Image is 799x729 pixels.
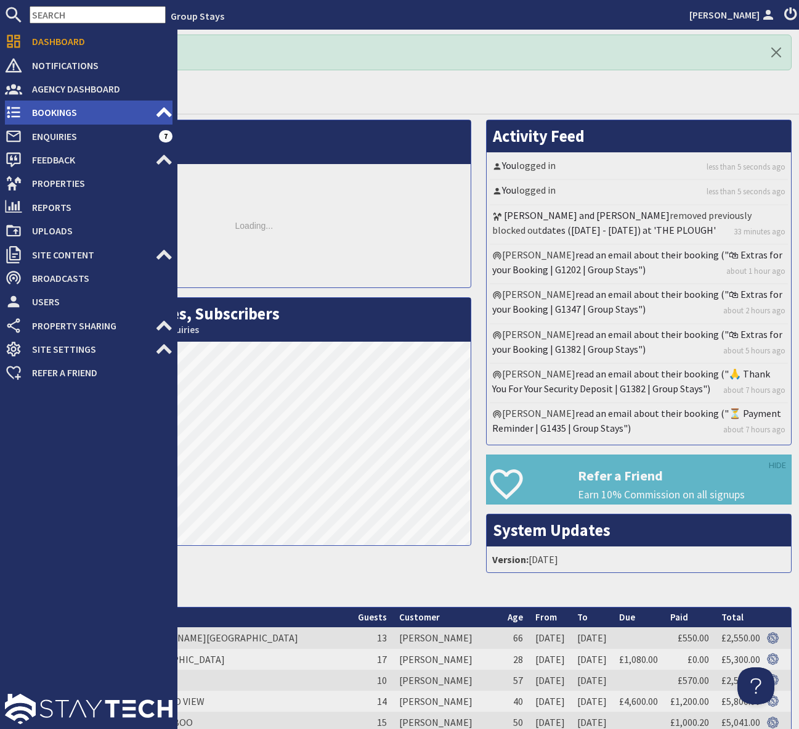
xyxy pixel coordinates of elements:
a: Uploads [5,221,172,241]
a: £2,550.00 [721,632,760,644]
a: read an email about their booking ("⏳ Payment Reminder | G1435 | Group Stays") [492,407,781,434]
a: Feedback [5,150,172,170]
img: Referer: Group Stays [767,717,779,728]
a: read an email about their booking ("🙏 Thank You For Your Security Deposit | G1382 | Group Stays") [492,368,770,395]
span: Enquiries [22,126,159,146]
td: [PERSON_NAME] [393,649,501,670]
span: Notifications [22,56,172,75]
strong: Version: [492,553,529,566]
a: read an email about their booking ("🛍 Extras for your Booking | G1382 | Group Stays") [492,328,782,355]
a: Reports [5,197,172,217]
li: logged in [490,180,788,205]
td: 66 [501,627,529,648]
a: Age [508,611,523,623]
a: Bookings [5,102,172,122]
a: Notifications [5,56,172,75]
span: Uploads [22,221,172,241]
span: Dashboard [22,31,172,51]
a: £2,500.00 [721,674,760,686]
span: Broadcasts [22,268,172,288]
th: Due [613,607,664,628]
a: less than 5 seconds ago [707,161,785,173]
td: [DATE] [529,627,571,648]
a: You [502,159,516,171]
a: £0.00 [687,653,709,665]
span: 7 [159,130,172,142]
input: SEARCH [30,6,166,23]
td: 57 [501,670,529,691]
a: From [535,611,557,623]
a: Group Stays [171,10,224,22]
td: [DATE] [529,649,571,670]
span: Properties [22,173,172,193]
a: £1,080.00 [619,653,658,665]
td: [DATE] [571,670,613,691]
li: [PERSON_NAME] [490,284,788,324]
a: about 2 hours ago [723,305,785,316]
a: Guests [358,611,387,623]
a: [PERSON_NAME] and [PERSON_NAME] [504,209,670,221]
a: Activity Feed [493,126,585,146]
span: Site Settings [22,339,155,359]
a: [GEOGRAPHIC_DATA] [133,653,225,665]
div: Loading... [38,164,471,287]
a: Total [721,611,744,623]
a: [PERSON_NAME][GEOGRAPHIC_DATA] [133,632,298,644]
span: Bookings [22,102,155,122]
a: dates ([DATE] - [DATE]) at 'THE PLOUGH' [542,224,716,236]
li: [PERSON_NAME] [490,403,788,442]
a: System Updates [493,520,610,540]
h3: Refer a Friend [578,467,791,484]
span: 13 [377,632,387,644]
li: [DATE] [490,550,788,569]
a: Customer [399,611,440,623]
small: This Month: 6 Bookings, 16 Enquiries [44,324,464,336]
a: Refer a Friend Earn 10% Commission on all signups [486,455,792,505]
a: about 1 hour ago [726,265,785,277]
span: Site Content [22,245,155,265]
a: £5,041.00 [721,716,760,728]
span: Reports [22,197,172,217]
a: about 5 hours ago [723,345,785,356]
a: £4,600.00 [619,695,658,707]
span: 10 [377,674,387,686]
a: £5,800.00 [721,695,760,707]
td: [DATE] [571,627,613,648]
td: [DATE] [571,649,613,670]
a: £1,200.00 [670,695,709,707]
td: [DATE] [529,691,571,712]
span: 17 [377,653,387,665]
span: 14 [377,695,387,707]
span: Property Sharing [22,316,155,336]
a: To [577,611,588,623]
a: about 7 hours ago [723,424,785,435]
a: Enquiries 7 [5,126,172,146]
a: about 7 hours ago [723,384,785,396]
li: logged in [490,155,788,180]
a: Property Sharing [5,316,172,336]
a: £570.00 [678,674,709,686]
span: Users [22,292,172,311]
td: [PERSON_NAME] [393,691,501,712]
a: Paid [670,611,688,623]
td: [PERSON_NAME] [393,670,501,691]
a: [PERSON_NAME] [689,7,777,22]
p: Earn 10% Commission on all signups [578,487,791,503]
a: Properties [5,173,172,193]
td: 40 [501,691,529,712]
span: Refer a Friend [22,363,172,382]
td: [DATE] [529,670,571,691]
a: You [502,184,516,196]
span: Agency Dashboard [22,79,172,99]
iframe: Toggle Customer Support [737,667,774,704]
a: £1,000.20 [670,716,709,728]
h2: Visits per Day [38,120,471,164]
li: [PERSON_NAME] [490,324,788,364]
a: Dashboard [5,31,172,51]
img: Referer: Group Stays [767,653,779,665]
span: Feedback [22,150,155,170]
span: 15 [377,716,387,728]
img: staytech_l_w-4e588a39d9fa60e82540d7cfac8cfe4b7147e857d3e8dbdfbd41c59d52db0ec4.svg [5,694,172,724]
td: 28 [501,649,529,670]
img: Referer: Group Stays [767,632,779,644]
